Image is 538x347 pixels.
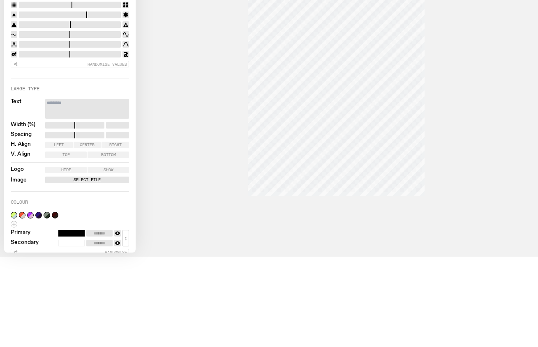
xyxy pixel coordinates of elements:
span: Show [104,168,113,172]
label: Width (%) [11,122,35,129]
label: Large Type [11,87,39,91]
button: Randomise Values [11,61,129,67]
span: Randomise Values [88,62,127,67]
label: Image [11,177,27,183]
label: Primary [11,230,30,237]
span: Bottom [101,153,116,157]
label: Logo [11,167,24,173]
label: Select File [47,177,127,183]
span: Hide [61,168,71,172]
button: Randomise [11,249,129,255]
span: Randomise [105,250,127,255]
label: Secondary [11,240,39,246]
label: V. Align [11,152,30,158]
span: Right [109,143,122,147]
label: Spacing [11,132,32,138]
label: H. Align [11,142,31,148]
label: Colour [11,200,28,205]
span: Left [54,143,64,147]
span: Center [80,143,95,147]
label: Text [11,99,21,119]
span: Top [62,153,70,157]
button: ↕ [122,230,129,246]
